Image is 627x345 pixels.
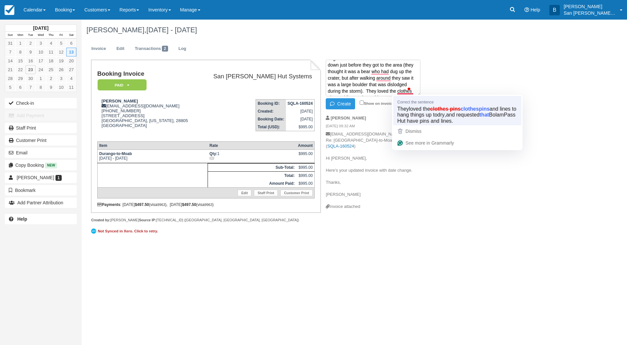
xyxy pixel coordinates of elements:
th: Item [97,141,208,149]
button: Check-in [5,98,77,108]
a: 27 [66,65,76,74]
a: 9 [46,83,56,92]
a: 24 [36,65,46,74]
td: $995.00 [296,180,315,188]
a: Staff Print [254,190,278,196]
th: Booking Date: [256,115,286,123]
h1: [PERSON_NAME], [86,26,547,34]
a: 3 [36,39,46,48]
a: 14 [5,56,15,65]
th: Fri [56,32,66,39]
a: 2 [25,39,36,48]
th: Booking ID: [256,100,286,108]
span: [PERSON_NAME] [17,175,54,180]
a: 6 [15,83,25,92]
th: Total: [208,171,296,180]
td: $995.00 [296,163,315,171]
i: Help [525,8,529,12]
th: Created: [256,107,286,115]
td: [DATE] [286,115,315,123]
a: 10 [56,83,66,92]
strong: Created by: [91,218,110,222]
b: Help [17,216,27,222]
th: Sun [5,32,15,39]
a: 5 [5,83,15,92]
a: 16 [25,56,36,65]
a: 4 [46,39,56,48]
textarea: To enrich screen reader interactions, please activate Accessibility in Grammarly extension settings [326,60,420,96]
a: Edit [112,42,129,55]
td: [DATE] - [DATE] [97,149,208,163]
a: 26 [56,65,66,74]
div: B [549,5,560,15]
p: San [PERSON_NAME] Hut Systems [564,10,616,16]
a: Invoice [86,42,111,55]
h1: Booking Invoice [97,71,198,77]
p: [PERSON_NAME] [564,3,616,10]
img: checkfront-main-nav-mini-logo.png [5,5,14,15]
a: 30 [25,74,36,83]
a: 18 [46,56,56,65]
a: 22 [15,65,25,74]
span: [DATE] - [DATE] [146,26,197,34]
a: 19 [56,56,66,65]
small: 9963 [157,203,165,207]
a: 21 [5,65,15,74]
strong: $497.50 [135,202,149,207]
strong: [PERSON_NAME] [331,116,366,120]
a: Customer Print [280,190,313,196]
em: Paid [98,79,147,91]
a: Staff Print [5,123,77,133]
a: 15 [15,56,25,65]
h2: San [PERSON_NAME] Hut Systems [201,73,312,80]
strong: SQLA-160524 [288,101,313,106]
strong: Payments [97,202,120,207]
a: Not Synced in Xero. Click to retry. [91,227,160,235]
th: Sat [66,32,76,39]
em: (()) [210,156,295,160]
a: Paid [97,79,144,91]
a: 25 [46,65,56,74]
div: : [DATE] (visa ), [DATE] (visa ) [97,202,315,207]
th: Amount Paid: [208,180,296,188]
a: 23 [25,65,36,74]
strong: Qty [210,151,217,156]
a: 11 [46,48,56,56]
div: [EMAIL_ADDRESS][DOMAIN_NAME] [PHONE_NUMBER] [STREET_ADDRESS] [GEOGRAPHIC_DATA], [US_STATE], 28805... [97,99,198,136]
strong: [PERSON_NAME] [102,99,138,103]
button: Add Partner Attribution [5,197,77,208]
th: Total (USD): [256,123,286,131]
a: [PERSON_NAME] 1 [5,172,77,183]
a: 31 [5,39,15,48]
a: 9 [25,48,36,56]
a: 28 [5,74,15,83]
a: 17 [36,56,46,65]
a: 4 [66,74,76,83]
a: Edit [238,190,251,196]
a: 5 [56,39,66,48]
strong: [DATE] [33,25,48,31]
span: Help [530,7,540,12]
p: [EMAIL_ADDRESS][DOMAIN_NAME], Re: [GEOGRAPHIC_DATA]-to-Moab - [DATE] - [DATE] ( ) Hi [PERSON_NAME... [326,131,436,204]
button: Create [326,98,355,109]
button: Bookmark [5,185,77,196]
th: Rate [208,141,296,149]
span: 2 [162,46,168,52]
a: 20 [66,56,76,65]
a: Help [5,214,77,224]
a: 1 [15,39,25,48]
label: Show on invoice [360,101,394,105]
a: 7 [5,48,15,56]
a: 11 [66,83,76,92]
a: Customer Print [5,135,77,146]
th: Amount [296,141,315,149]
a: 1 [36,74,46,83]
input: Show on invoice [360,101,364,105]
small: 9963 [204,203,212,207]
a: 8 [36,83,46,92]
a: 8 [15,48,25,56]
em: [DATE] 09:32 AM [326,123,436,131]
td: 1 [208,149,296,163]
a: 3 [56,74,66,83]
strong: $497.50 [182,202,196,207]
